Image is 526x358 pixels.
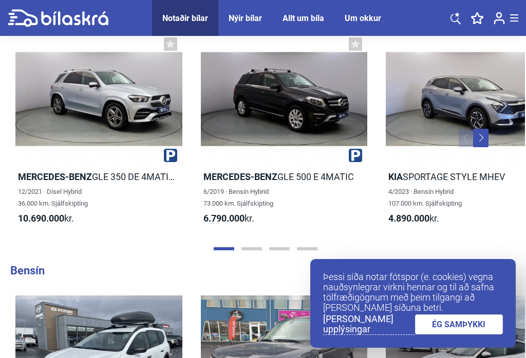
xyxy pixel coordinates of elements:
[323,272,503,313] p: Þessi síða notar fótspor (e. cookies) vegna nauðsynlegrar virkni hennar og til að safna tölfræðig...
[201,171,368,183] h2: GLE 500 E 4MATIC
[203,171,277,182] b: Mercedes-Benz
[494,12,505,25] img: user-login.svg
[203,212,254,224] span: kr.
[241,247,262,250] button: Page 2
[18,171,92,182] b: Mercedes-Benz
[323,314,415,335] a: [PERSON_NAME] upplýsingar
[388,212,439,224] span: kr.
[388,213,429,224] b: 4.890.000
[459,129,474,147] button: Previous
[269,247,290,250] button: Page 3
[18,213,64,224] b: 10.690.000
[203,213,245,224] b: 6.790.000
[388,171,403,182] b: Kia
[283,13,324,23] a: Allt um bíla
[473,129,489,147] button: Next
[15,171,182,183] h2: GLE 350 DE 4MATIC PROGRESSIVE
[229,13,262,23] a: Nýir bílar
[18,188,88,207] span: 12/2021 · Dísel Hybrid 36.000 km. Sjálfskipting
[10,264,45,277] b: Bensín
[388,188,462,207] span: 4/2023 · Bensín Hybrid 107.000 km. Sjálfskipting
[214,247,234,250] button: Page 1
[345,13,381,23] a: Um okkur
[18,212,74,224] span: kr.
[201,32,368,233] a: Mercedes-BenzGLE 500 E 4MATIC6/2019 · Bensín Hybrid73.000 km. Sjálfskipting6.790.000kr.
[203,188,273,207] span: 6/2019 · Bensín Hybrid 73.000 km. Sjálfskipting
[415,314,503,334] a: ÉG SAMÞYKKI
[297,247,317,250] button: Page 4
[162,13,208,23] a: Notaðir bílar
[15,32,182,233] a: Mercedes-BenzGLE 350 DE 4MATIC PROGRESSIVE12/2021 · Dísel Hybrid36.000 km. Sjálfskipting10.690.00...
